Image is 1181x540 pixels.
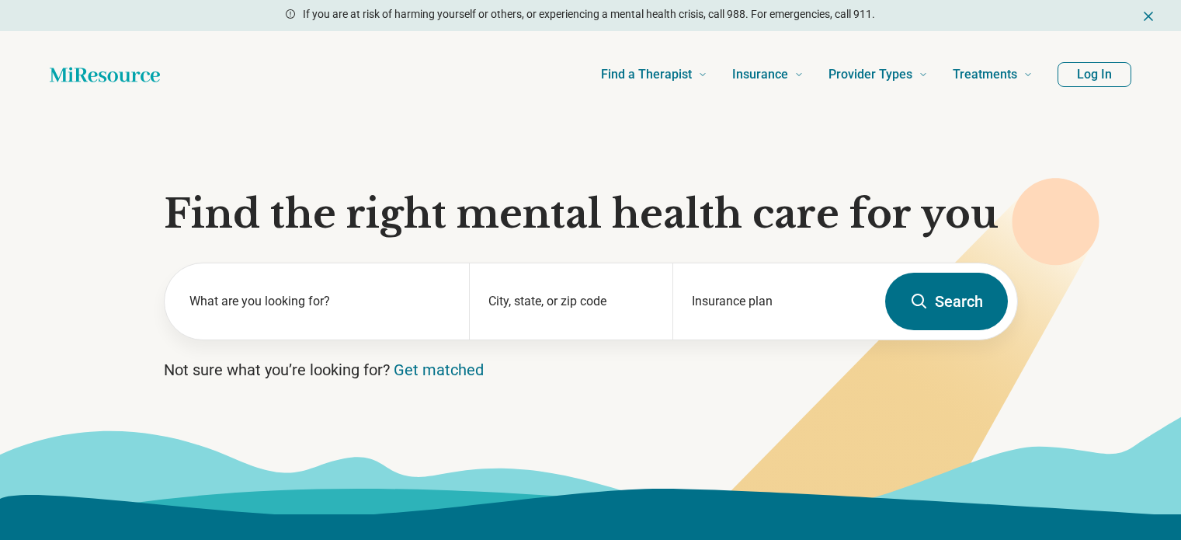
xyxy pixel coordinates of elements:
[601,64,692,85] span: Find a Therapist
[732,64,788,85] span: Insurance
[164,191,1018,238] h1: Find the right mental health care for you
[189,292,451,311] label: What are you looking for?
[885,273,1008,330] button: Search
[394,361,484,379] a: Get matched
[601,44,707,106] a: Find a Therapist
[50,59,160,90] a: Home page
[1058,62,1131,87] button: Log In
[303,6,875,23] p: If you are at risk of harming yourself or others, or experiencing a mental health crisis, call 98...
[828,64,912,85] span: Provider Types
[732,44,804,106] a: Insurance
[164,359,1018,381] p: Not sure what you’re looking for?
[1141,6,1156,25] button: Dismiss
[953,44,1033,106] a: Treatments
[828,44,928,106] a: Provider Types
[953,64,1017,85] span: Treatments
